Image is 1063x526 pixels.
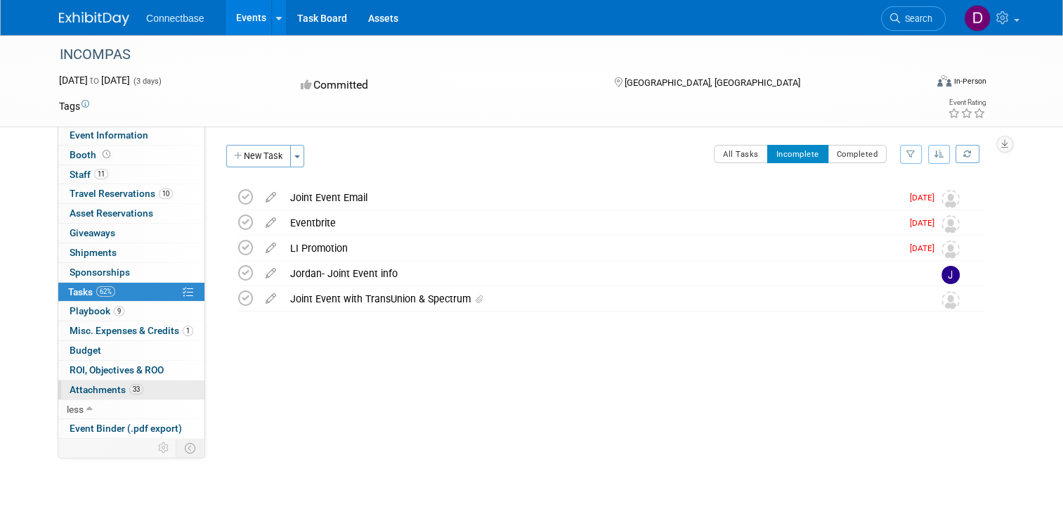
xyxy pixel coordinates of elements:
span: Sponsorships [70,267,130,278]
span: Shipments [70,247,117,258]
span: [GEOGRAPHIC_DATA], [GEOGRAPHIC_DATA] [625,77,800,88]
span: 10 [159,188,173,199]
span: Budget [70,345,101,356]
a: Shipments [58,243,204,262]
div: In-Person [953,76,986,86]
span: (3 days) [132,77,162,86]
img: Unassigned [941,240,960,259]
span: Event Information [70,129,148,141]
span: Travel Reservations [70,188,173,199]
img: Unassigned [941,215,960,233]
div: LI Promotion [283,236,901,260]
a: Tasks62% [58,283,204,302]
img: Unassigned [941,190,960,208]
span: to [88,75,101,86]
img: Jordan Sigel [941,266,960,284]
span: Playbook [70,305,124,316]
a: Sponsorships [58,263,204,282]
span: Connectbase [146,13,204,24]
span: Misc. Expenses & Credits [70,325,193,336]
span: 11 [94,169,108,179]
span: [DATE] [910,218,941,228]
div: Joint Event with TransUnion & Spectrum [283,287,913,311]
td: Personalize Event Tab Strip [152,439,176,457]
button: Incomplete [767,145,828,163]
td: Tags [59,99,89,113]
span: [DATE] [DATE] [59,75,130,86]
button: Completed [828,145,887,163]
a: edit [259,293,283,305]
span: ROI, Objectives & ROO [70,364,164,376]
a: Event Binder (.pdf export) [58,419,204,438]
img: Unassigned [941,291,960,309]
span: 62% [96,286,115,297]
button: New Task [226,145,291,167]
a: less [58,400,204,419]
div: Committed [296,73,592,98]
a: Budget [58,341,204,360]
span: [DATE] [910,193,941,203]
a: Giveaways [58,224,204,243]
img: Format-Inperson.png [937,75,951,86]
div: Eventbrite [283,211,901,235]
div: Jordan- Joint Event info [283,262,913,286]
a: Playbook9 [58,302,204,321]
a: edit [259,217,283,229]
a: edit [259,267,283,280]
a: Asset Reservations [58,204,204,223]
a: Travel Reservations10 [58,184,204,203]
div: Joint Event Email [283,186,901,210]
a: Attachments33 [58,380,204,399]
span: Giveaways [70,227,115,238]
a: Misc. Expenses & Credits1 [58,321,204,340]
a: Event Information [58,126,204,145]
a: edit [259,191,283,204]
a: Search [881,6,946,31]
span: Search [900,13,932,24]
a: Refresh [956,145,979,163]
img: ExhibitDay [59,12,129,26]
span: 1 [183,326,193,336]
div: INCOMPAS [55,42,908,68]
button: All Tasks [714,145,768,163]
a: Booth [58,146,204,165]
span: Booth [70,149,113,160]
div: Event Format [849,73,986,94]
span: 9 [114,306,124,316]
span: Asset Reservations [70,207,153,219]
td: Toggle Event Tabs [176,439,205,457]
span: Staff [70,169,108,180]
div: Event Rating [948,99,986,106]
span: Tasks [68,286,115,297]
span: Attachments [70,384,143,395]
span: less [67,404,84,415]
span: [DATE] [910,243,941,253]
span: Event Binder (.pdf export) [70,423,182,434]
span: 33 [129,384,143,394]
a: Staff11 [58,165,204,184]
a: edit [259,242,283,255]
img: Daniel Suarez [964,5,991,32]
span: Booth not reserved yet [100,149,113,160]
a: ROI, Objectives & ROO [58,361,204,380]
